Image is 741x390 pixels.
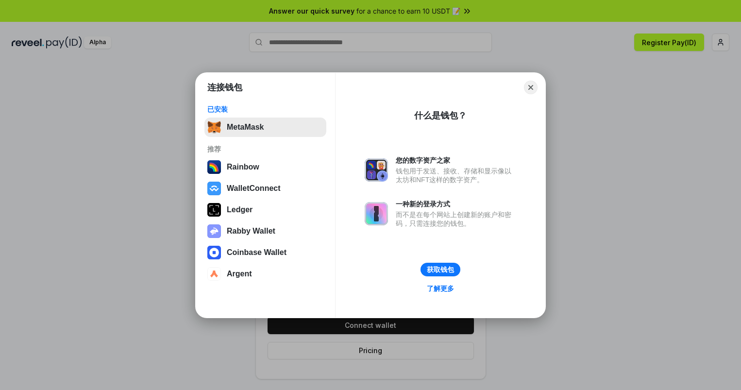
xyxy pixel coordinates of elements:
img: svg+xml,%3Csvg%20width%3D%2228%22%20height%3D%2228%22%20viewBox%3D%220%200%2028%2028%22%20fill%3D... [207,267,221,281]
div: Coinbase Wallet [227,248,286,257]
img: svg+xml,%3Csvg%20width%3D%2228%22%20height%3D%2228%22%20viewBox%3D%220%200%2028%2028%22%20fill%3D... [207,182,221,195]
div: 推荐 [207,145,323,153]
button: Argent [204,264,326,284]
div: 钱包用于发送、接收、存储和显示像以太坊和NFT这样的数字资产。 [396,167,516,184]
button: Close [524,81,538,94]
div: Argent [227,270,252,278]
div: Ledger [227,205,253,214]
div: 已安装 [207,105,323,114]
div: MetaMask [227,123,264,132]
img: svg+xml,%3Csvg%20xmlns%3D%22http%3A%2F%2Fwww.w3.org%2F2000%2Fsvg%22%20width%3D%2228%22%20height%3... [207,203,221,217]
button: 获取钱包 [421,263,460,276]
button: Rainbow [204,157,326,177]
img: svg+xml,%3Csvg%20xmlns%3D%22http%3A%2F%2Fwww.w3.org%2F2000%2Fsvg%22%20fill%3D%22none%22%20viewBox... [207,224,221,238]
div: 您的数字资产之家 [396,156,516,165]
button: Coinbase Wallet [204,243,326,262]
div: WalletConnect [227,184,281,193]
img: svg+xml,%3Csvg%20width%3D%2228%22%20height%3D%2228%22%20viewBox%3D%220%200%2028%2028%22%20fill%3D... [207,246,221,259]
div: 了解更多 [427,284,454,293]
button: WalletConnect [204,179,326,198]
img: svg+xml,%3Csvg%20width%3D%22120%22%20height%3D%22120%22%20viewBox%3D%220%200%20120%20120%22%20fil... [207,160,221,174]
img: svg+xml,%3Csvg%20xmlns%3D%22http%3A%2F%2Fwww.w3.org%2F2000%2Fsvg%22%20fill%3D%22none%22%20viewBox... [365,202,388,225]
div: Rainbow [227,163,259,171]
div: 获取钱包 [427,265,454,274]
h1: 连接钱包 [207,82,242,93]
button: MetaMask [204,118,326,137]
div: 一种新的登录方式 [396,200,516,208]
img: svg+xml,%3Csvg%20xmlns%3D%22http%3A%2F%2Fwww.w3.org%2F2000%2Fsvg%22%20fill%3D%22none%22%20viewBox... [365,158,388,182]
div: Rabby Wallet [227,227,275,236]
img: svg+xml,%3Csvg%20fill%3D%22none%22%20height%3D%2233%22%20viewBox%3D%220%200%2035%2033%22%20width%... [207,120,221,134]
div: 什么是钱包？ [414,110,467,121]
div: 而不是在每个网站上创建新的账户和密码，只需连接您的钱包。 [396,210,516,228]
button: Ledger [204,200,326,220]
button: Rabby Wallet [204,221,326,241]
a: 了解更多 [421,282,460,295]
